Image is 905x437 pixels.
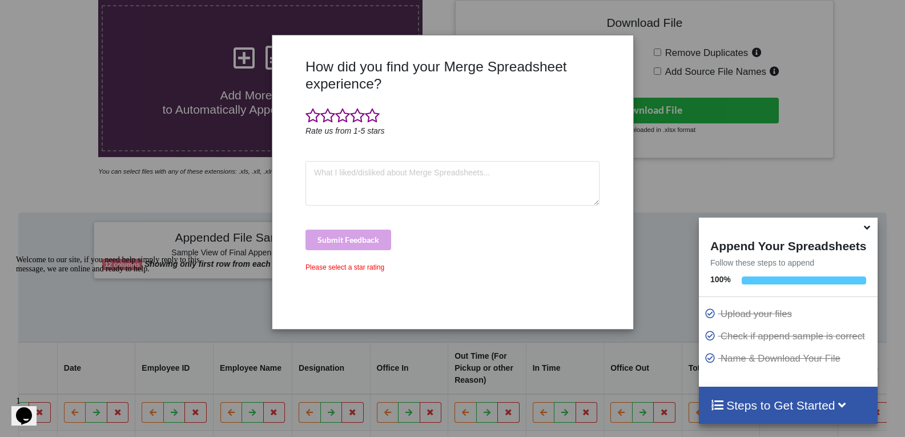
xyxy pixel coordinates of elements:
span: Welcome to our site, if you need help simply reply to this message, we are online and ready to help. [5,5,188,22]
p: Name & Download Your File [705,351,875,366]
h4: Append Your Spreadsheets [699,236,878,253]
b: 100 % [710,275,731,284]
i: Rate us from 1-5 stars [305,126,385,135]
div: Welcome to our site, if you need help simply reply to this message, we are online and ready to help. [5,5,210,23]
h3: How did you find your Merge Spreadsheet experience? [305,58,600,92]
p: Follow these steps to append [699,257,878,268]
p: Upload your files [705,307,875,321]
h4: Steps to Get Started [710,398,866,412]
iframe: chat widget [11,391,48,426]
div: Please select a star rating [305,262,600,272]
p: Check if append sample is correct [705,329,875,343]
iframe: chat widget [11,251,217,386]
